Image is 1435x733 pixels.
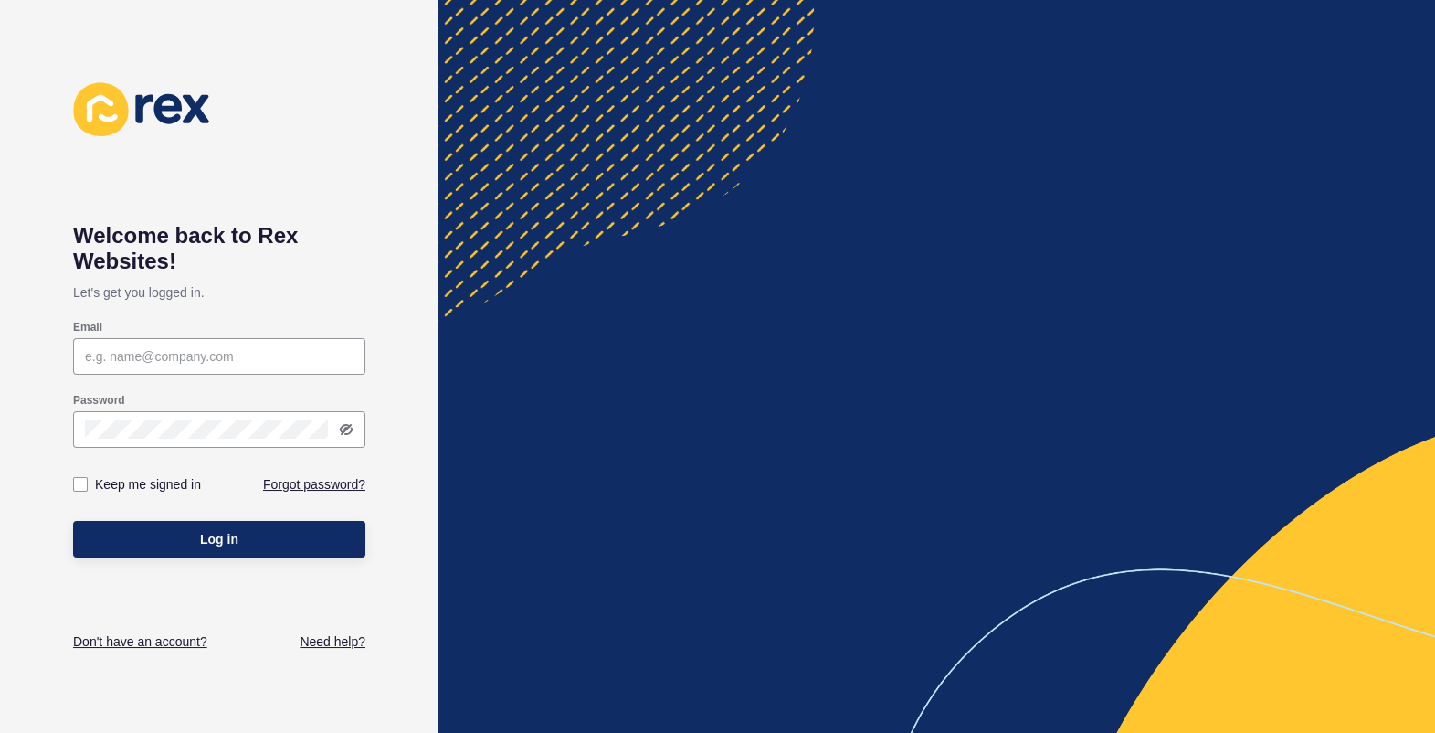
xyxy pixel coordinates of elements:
[200,530,238,548] span: Log in
[95,475,201,494] label: Keep me signed in
[263,475,365,494] a: Forgot password?
[73,632,207,651] a: Don't have an account?
[73,320,102,335] label: Email
[73,393,125,408] label: Password
[73,521,365,558] button: Log in
[73,223,365,274] h1: Welcome back to Rex Websites!
[300,632,365,651] a: Need help?
[73,274,365,311] p: Let's get you logged in.
[85,347,353,366] input: e.g. name@company.com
